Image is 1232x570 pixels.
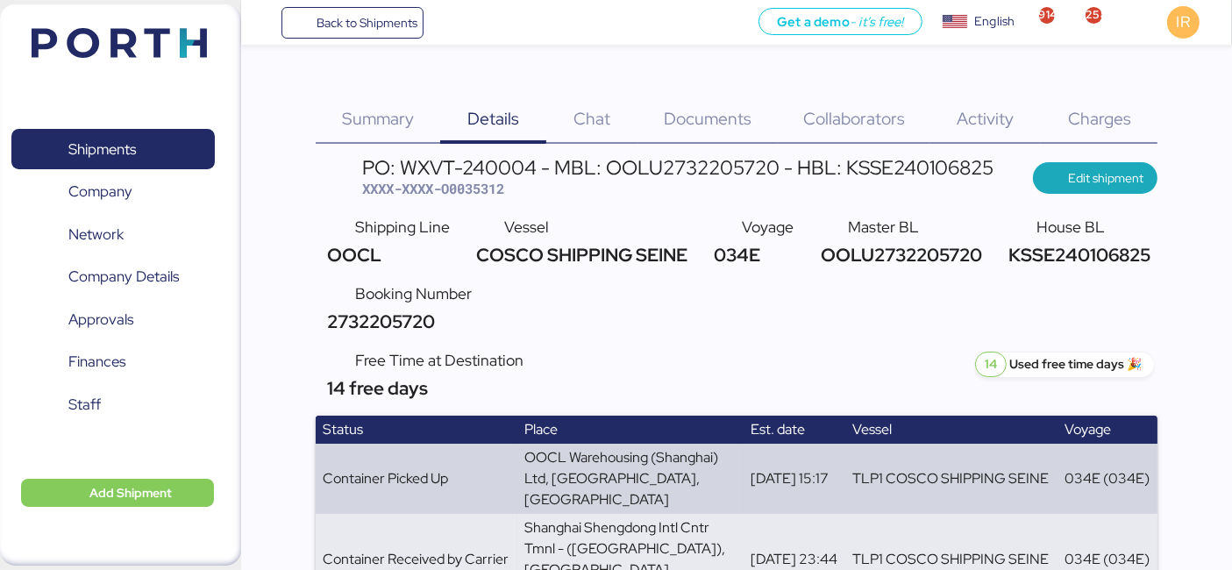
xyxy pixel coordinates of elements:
[1058,416,1157,444] th: Voyage
[504,217,549,237] span: Vessel
[1177,11,1190,33] span: IR
[316,444,517,514] td: Container Picked Up
[252,8,281,38] button: Menu
[517,444,744,514] td: OOCL Warehousing (Shanghai) Ltd, [GEOGRAPHIC_DATA], [GEOGRAPHIC_DATA]
[1004,243,1150,267] span: KSSE240106825
[68,307,133,332] span: Approvals
[342,107,414,130] span: Summary
[845,416,1058,444] th: Vessel
[355,217,450,237] span: Shipping Line
[89,482,172,503] span: Add Shipment
[1036,217,1105,237] span: House BL
[21,479,214,507] button: Add Shipment
[803,107,905,130] span: Collaborators
[68,222,124,247] span: Network
[323,243,381,267] span: OOCL
[11,342,215,382] a: Finances
[11,129,215,169] a: Shipments
[323,376,428,400] span: 14 free days
[11,214,215,254] a: Network
[845,444,1058,514] td: TLP1 COSCO SHIPPING SEINE
[1068,167,1143,189] span: Edit shipment
[975,352,1007,377] div: 14
[363,180,505,197] span: XXXX-XXXX-O0035312
[472,243,687,267] span: COSCO SHIPPING SEINE
[11,257,215,297] a: Company Details
[316,416,517,444] th: Status
[664,107,751,130] span: Documents
[958,107,1015,130] span: Activity
[363,158,994,177] div: PO: WXVT-240004 - MBL: OOLU2732205720 - HBL: KSSE240106825
[11,384,215,424] a: Staff
[68,392,101,417] span: Staff
[11,299,215,339] a: Approvals
[1058,444,1157,514] td: 034E (034E)
[355,350,523,370] span: Free Time at Destination
[974,12,1015,31] div: English
[1068,107,1131,130] span: Charges
[281,7,424,39] a: Back to Shipments
[744,444,845,514] td: [DATE] 15:17
[68,349,125,374] span: Finances
[68,264,179,289] span: Company Details
[11,172,215,212] a: Company
[742,217,794,237] span: Voyage
[744,416,845,444] th: Est. date
[68,179,132,204] span: Company
[975,352,1142,377] div: Used free time days 🎉
[573,107,610,130] span: Chat
[816,243,982,267] span: OOLU2732205720
[849,217,920,237] span: Master BL
[68,137,136,162] span: Shipments
[517,416,744,444] th: Place
[323,310,435,333] span: 2732205720
[355,283,472,303] span: Booking Number
[467,107,519,130] span: Details
[317,12,417,33] span: Back to Shipments
[1033,162,1158,194] button: Edit shipment
[709,243,760,267] span: 034E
